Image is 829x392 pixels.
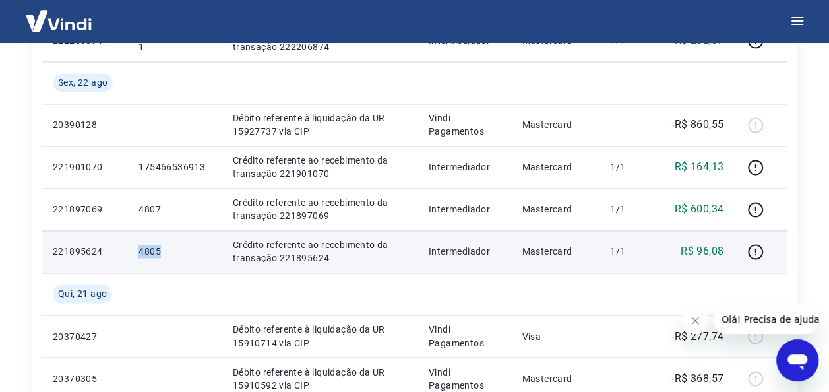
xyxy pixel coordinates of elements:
p: 20370427 [53,329,117,343]
span: Olá! Precisa de ajuda? [8,9,111,20]
span: Qui, 21 ago [58,287,107,300]
p: -R$ 860,55 [671,117,723,133]
p: Intermediador [429,203,501,216]
p: Intermediador [429,160,501,174]
iframe: Fechar mensagem [682,308,708,334]
p: Intermediador [429,245,501,258]
p: 221895624 [53,245,117,258]
p: 4805 [138,245,211,258]
span: Sex, 22 ago [58,76,107,89]
p: Vindi Pagamentos [429,323,501,349]
iframe: Mensagem da empresa [714,305,818,334]
p: 1/1 [610,245,649,258]
p: 1/1 [610,160,649,174]
p: 221897069 [53,203,117,216]
img: Vindi [16,1,102,41]
p: Mastercard [522,245,589,258]
p: R$ 164,13 [675,159,724,175]
p: Mastercard [522,118,589,131]
p: - [610,118,649,131]
p: Débito referente à liquidação da UR 15910714 via CIP [233,323,408,349]
p: -R$ 277,74 [671,328,723,344]
p: Vindi Pagamentos [429,365,501,391]
p: Mastercard [522,203,589,216]
p: Mastercard [522,160,589,174]
p: Débito referente à liquidação da UR 15910592 via CIP [233,365,408,391]
p: R$ 96,08 [681,244,723,259]
p: Débito referente à liquidação da UR 15927737 via CIP [233,112,408,138]
p: R$ 600,34 [675,201,724,217]
p: 20390128 [53,118,117,131]
p: 1/1 [610,203,649,216]
p: - [610,329,649,343]
p: Vindi Pagamentos [429,112,501,138]
p: Crédito referente ao recebimento da transação 221895624 [233,238,408,265]
p: 175466536913 [138,160,211,174]
iframe: Botão para abrir a janela de mensagens [776,339,818,381]
p: Crédito referente ao recebimento da transação 221897069 [233,196,408,222]
p: 4807 [138,203,211,216]
p: Crédito referente ao recebimento da transação 221901070 [233,154,408,180]
p: 221901070 [53,160,117,174]
p: Mastercard [522,372,589,385]
p: 20370305 [53,372,117,385]
p: -R$ 368,57 [671,370,723,386]
p: Visa [522,329,589,343]
p: - [610,372,649,385]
